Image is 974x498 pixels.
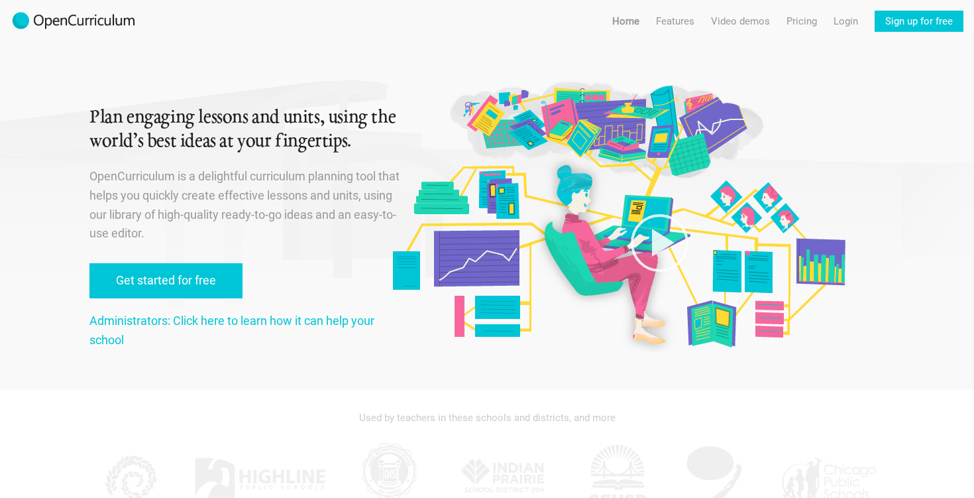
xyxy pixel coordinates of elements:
[656,11,694,32] a: Features
[89,263,243,298] a: Get started for free
[612,11,639,32] a: Home
[11,11,136,32] img: 2017-logo-m.png
[89,106,402,154] h1: Plan engaging lessons and units, using the world’s best ideas at your fingertips.
[89,167,402,243] p: OpenCurriculum is a delightful curriculum planning tool that helps you quickly create effective l...
[834,11,858,32] a: Login
[89,314,374,347] a: Administrators: Click here to learn how it can help your school
[875,11,963,32] a: Sign up for free
[711,11,770,32] a: Video demos
[89,403,885,432] div: Used by teachers in these schools and districts, and more
[786,11,817,32] a: Pricing
[388,80,849,352] img: Original illustration by Malisa Suchanya, Oakland, CA (malisasuchanya.com)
